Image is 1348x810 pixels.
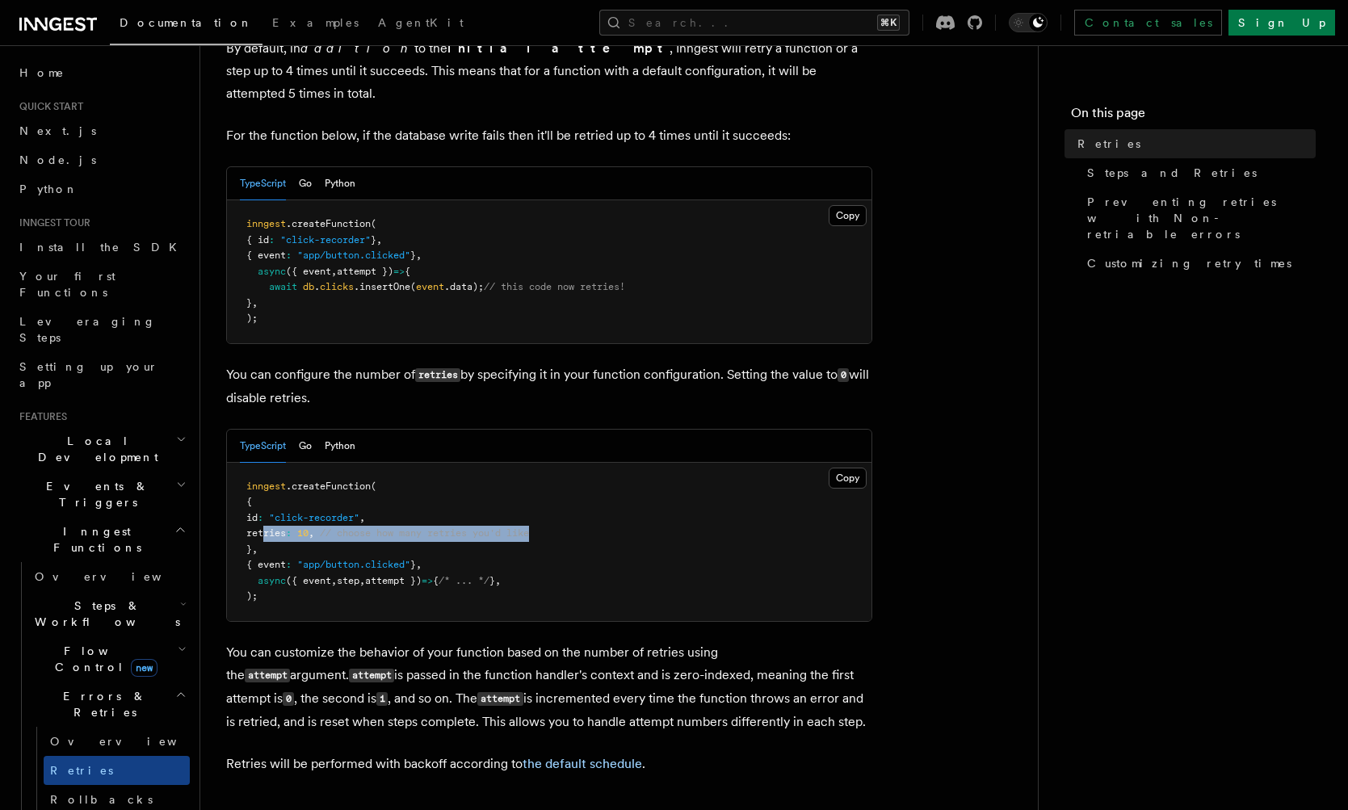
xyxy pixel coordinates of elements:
button: Local Development [13,426,190,472]
span: , [252,297,258,308]
span: } [489,575,495,586]
span: db [303,281,314,292]
button: TypeScript [240,430,286,463]
span: new [131,659,157,677]
span: Local Development [13,433,176,465]
a: Overview [44,727,190,756]
span: Setting up your app [19,360,158,389]
span: { [433,575,439,586]
span: } [371,234,376,246]
span: Documentation [120,16,253,29]
span: Flow Control [28,643,178,675]
a: Examples [262,5,368,44]
span: { [246,496,252,507]
span: Install the SDK [19,241,187,254]
code: attempt [349,669,394,682]
span: => [422,575,433,586]
span: , [331,575,337,586]
span: attempt }) [365,575,422,586]
a: Preventing retries with Non-retriable errors [1081,187,1316,249]
span: , [252,543,258,555]
span: { id [246,234,269,246]
code: 0 [838,368,849,382]
span: inngest [246,218,286,229]
span: Features [13,410,67,423]
span: step [337,575,359,586]
button: Toggle dark mode [1009,13,1048,32]
span: Next.js [19,124,96,137]
span: : [269,234,275,246]
span: ( [371,218,376,229]
code: 1 [376,692,388,706]
span: ); [246,590,258,602]
a: Your first Functions [13,262,190,307]
p: By default, in to the , Inngest will retry a function or a step up to 4 times until it succeeds. ... [226,37,872,105]
span: "click-recorder" [269,512,359,523]
strong: initial attempt [447,40,670,56]
span: Retries [50,764,113,777]
span: Python [19,183,78,195]
span: Preventing retries with Non-retriable errors [1087,194,1316,242]
a: Overview [28,562,190,591]
span: Leveraging Steps [19,315,156,344]
a: Customizing retry times [1081,249,1316,278]
a: Leveraging Steps [13,307,190,352]
span: "app/button.clicked" [297,559,410,570]
span: "app/button.clicked" [297,250,410,261]
button: Go [299,430,312,463]
span: Overview [50,735,216,748]
span: } [246,543,252,555]
span: } [246,297,252,308]
span: Rollbacks [50,793,153,806]
span: , [376,234,382,246]
span: ({ event [286,266,331,277]
span: 10 [297,527,309,539]
span: Examples [272,16,359,29]
button: Errors & Retries [28,682,190,727]
span: Events & Triggers [13,478,176,510]
button: Go [299,167,312,200]
span: : [286,250,292,261]
a: the default schedule [523,756,642,771]
a: AgentKit [368,5,473,44]
code: retries [415,368,460,382]
span: Home [19,65,65,81]
p: Retries will be performed with backoff according to . [226,753,872,775]
span: } [410,559,416,570]
button: Flow Controlnew [28,636,190,682]
span: Retries [1077,136,1140,152]
span: attempt }) [337,266,393,277]
button: Events & Triggers [13,472,190,517]
span: ({ event [286,575,331,586]
a: Retries [44,756,190,785]
button: Inngest Functions [13,517,190,562]
span: Customizing retry times [1087,255,1291,271]
span: Quick start [13,100,83,113]
em: addition [300,40,414,56]
button: Copy [829,205,867,226]
span: ); [246,313,258,324]
span: , [495,575,501,586]
button: Python [325,167,355,200]
button: Search...⌘K [599,10,909,36]
span: , [331,266,337,277]
span: .createFunction [286,218,371,229]
a: Sign Up [1228,10,1335,36]
span: : [286,559,292,570]
span: Errors & Retries [28,688,175,720]
span: // choose how many retries you'd like [320,527,529,539]
span: : [286,527,292,539]
a: Contact sales [1074,10,1222,36]
button: Python [325,430,355,463]
span: Overview [35,570,201,583]
span: Your first Functions [19,270,115,299]
span: async [258,575,286,586]
a: Retries [1071,129,1316,158]
p: You can configure the number of by specifying it in your function configuration. Setting the valu... [226,363,872,409]
button: Steps & Workflows [28,591,190,636]
span: . [314,281,320,292]
span: AgentKit [378,16,464,29]
span: { event [246,559,286,570]
span: , [416,250,422,261]
p: For the function below, if the database write fails then it'll be retried up to 4 times until it ... [226,124,872,147]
